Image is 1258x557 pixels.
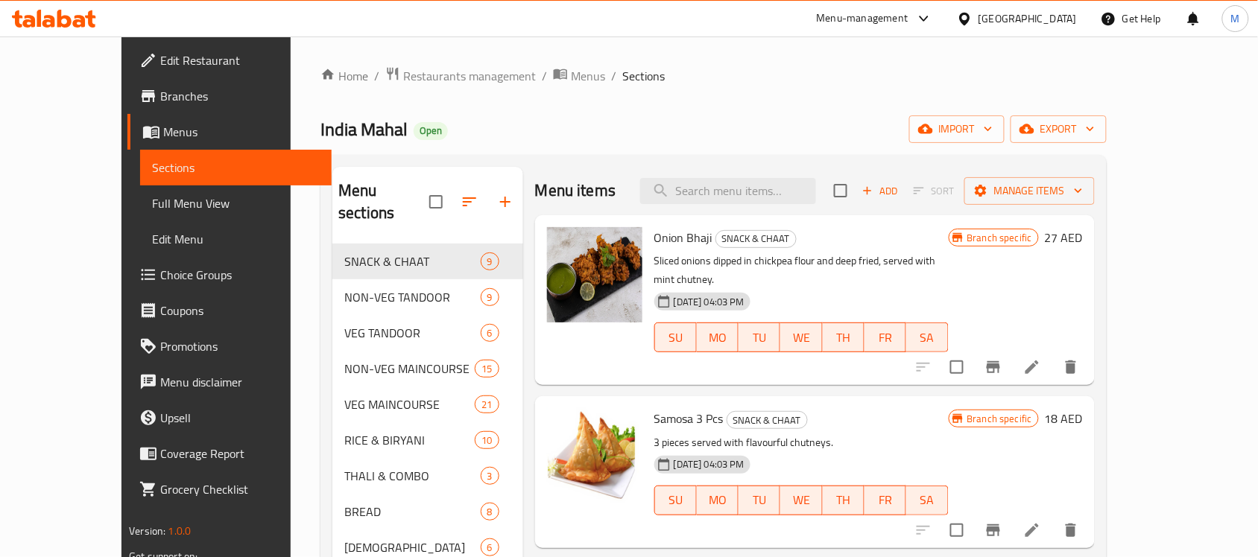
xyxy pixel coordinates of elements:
[1023,358,1041,376] a: Edit menu item
[140,185,332,221] a: Full Menu View
[654,486,697,515] button: SU
[697,322,739,352] button: MO
[481,503,499,521] div: items
[127,257,332,293] a: Choice Groups
[912,489,942,511] span: SA
[727,412,807,429] span: SNACK & CHAAT
[420,186,452,217] span: Select all sections
[912,327,942,348] span: SA
[703,489,733,511] span: MO
[786,327,816,348] span: WE
[320,112,408,146] span: India Mahal
[1045,227,1083,248] h6: 27 AED
[338,179,429,224] h2: Menu sections
[1022,120,1095,139] span: export
[475,362,498,376] span: 15
[976,182,1083,200] span: Manage items
[160,337,320,355] span: Promotions
[481,255,499,269] span: 9
[654,407,724,430] span: Samosa 3 Pcs
[481,469,499,483] span: 3
[481,467,499,485] div: items
[487,184,523,220] button: Add section
[344,538,481,556] span: [DEMOGRAPHIC_DATA]
[344,360,475,378] span: NON-VEG MAINCOURSE
[481,538,499,556] div: items
[127,436,332,471] a: Coverage Report
[865,322,906,352] button: FR
[332,351,523,386] div: NON-VEG MAINCOURSE15
[703,327,733,348] span: MO
[475,433,498,448] span: 10
[481,252,499,270] div: items
[385,66,536,86] a: Restaurants management
[870,327,900,348] span: FR
[654,252,949,289] p: Sliced onions dipped in chickpea flour and deep fried, served with mint chutney.
[332,422,523,458] div: RICE & BIRYANI10
[152,159,320,176] span: Sections
[160,302,320,319] span: Coupons
[374,67,379,85] li: /
[553,66,605,86] a: Menus
[716,230,796,247] span: SNACK & CHAAT
[870,489,900,511] span: FR
[780,322,822,352] button: WE
[344,324,481,342] span: VEG TANDOOR
[129,521,165,541] span: Version:
[780,486,822,515] button: WE
[344,467,481,485] span: THALI & COMBO
[611,67,616,85] li: /
[163,123,320,141] span: Menus
[941,515,973,546] span: Select to update
[668,457,750,471] span: [DATE] 04:03 PM
[547,227,642,322] img: Onion Bhaji
[860,182,900,200] span: Add
[332,279,523,315] div: NON-VEG TANDOOR9
[160,409,320,427] span: Upsell
[127,78,332,114] a: Branches
[1053,512,1089,548] button: delete
[823,322,865,352] button: TH
[127,471,332,507] a: Grocery Checklist
[547,408,642,503] img: Samosa 3 Pcs
[475,395,499,413] div: items
[941,351,973,383] span: Select to update
[640,178,816,204] input: search
[344,431,475,449] span: RICE & BIRYANI
[332,458,523,494] div: THALI & COMBO3
[344,288,481,306] span: NON-VEG TANDOOR
[160,87,320,105] span: Branches
[127,42,332,78] a: Edit Restaurant
[1011,115,1107,143] button: export
[661,327,691,348] span: SU
[654,322,697,352] button: SU
[127,400,332,436] a: Upsell
[904,179,964,203] span: Select section first
[160,480,320,498] span: Grocery Checklist
[475,360,499,378] div: items
[332,315,523,351] div: VEG TANDOOR6
[344,252,481,270] div: SNACK & CHAAT
[906,486,948,515] button: SA
[921,120,993,139] span: import
[127,328,332,364] a: Promotions
[344,395,475,413] div: VEG MAINCOURSE
[906,322,948,352] button: SA
[160,51,320,69] span: Edit Restaurant
[535,179,616,202] h2: Menu items
[745,489,774,511] span: TU
[1023,521,1041,539] a: Edit menu item
[452,184,487,220] span: Sort sections
[727,411,808,429] div: SNACK & CHAAT
[475,431,499,449] div: items
[481,324,499,342] div: items
[739,486,780,515] button: TU
[332,386,523,422] div: VEG MAINCOURSE21
[140,150,332,185] a: Sections
[961,231,1038,245] span: Branch specific
[140,221,332,257] a: Edit Menu
[414,124,448,137] span: Open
